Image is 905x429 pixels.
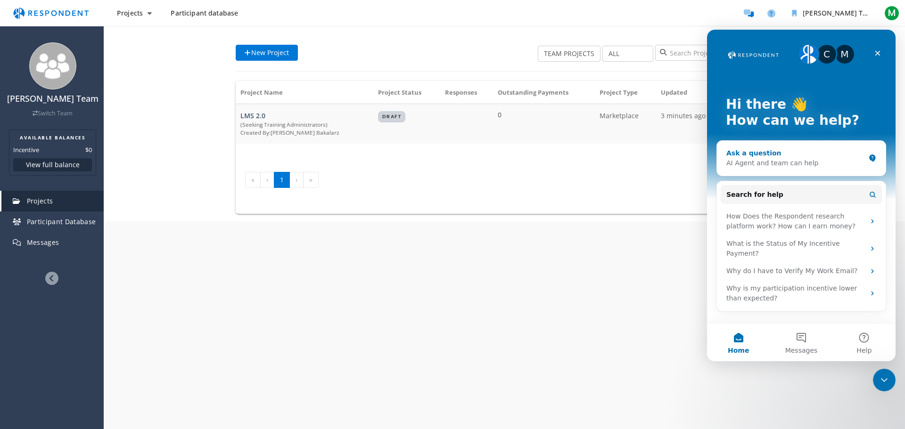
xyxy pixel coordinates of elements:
th: Outstanding Payments [493,81,595,104]
h5: 0 [498,111,590,118]
a: Help and support [762,4,781,23]
span: Participant database [171,8,238,17]
button: Projects [109,5,159,22]
th: Updated [656,81,725,104]
section: Balance summary [9,130,96,176]
a: New Project [236,45,298,61]
th: Responses [440,81,493,104]
span: Wed, Sep 3 2025, 11:52:37 am [661,111,706,120]
span: [PERSON_NAME] Team [803,8,877,17]
td: Marketplace [595,104,657,144]
button: View full balance [13,158,92,171]
img: team_avatar_256.png [29,42,76,89]
button: M [882,5,901,22]
a: Participant database [163,5,246,22]
th: Project Status [373,81,440,104]
img: respondent-logo.png [8,4,94,22]
a: Message participants [739,4,758,23]
button: Monika Bakalarz Team [784,5,879,22]
span: Participant Database [27,217,96,226]
a: « [245,172,261,188]
div: (Seeking Training Administrators) [240,121,369,129]
a: ‹ [260,172,274,188]
a: » [303,172,319,188]
dd: $0 [85,145,92,154]
span: Bakalarz [316,129,339,136]
span: [PERSON_NAME] [271,129,315,136]
a: Switch Team [33,109,73,117]
td: DRAFT [373,104,440,144]
th: Project Type [595,81,657,104]
a: › [289,172,304,188]
iframe: Intercom live chat [873,369,896,391]
span: M [884,6,899,21]
span: Messages [27,238,59,247]
h4: [PERSON_NAME] Team [6,94,99,104]
th: Project Name [236,81,373,104]
span: LMS 2.0 [240,111,265,120]
a: 1 [274,172,290,188]
td: LMS 2.0 (Seeking Training Administrators) Created By:[PERSON_NAME] Bakalarz [236,104,373,144]
span: DRAFT [378,111,406,122]
div: Created By: [240,129,369,137]
input: Search Projects [655,45,773,61]
span: Projects [27,196,53,205]
dt: Incentive [13,145,39,154]
h2: AVAILABLE BALANCES [13,134,92,141]
td: 0 [493,104,595,144]
span: Projects [117,8,143,17]
iframe: Intercom live chat [707,30,896,361]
